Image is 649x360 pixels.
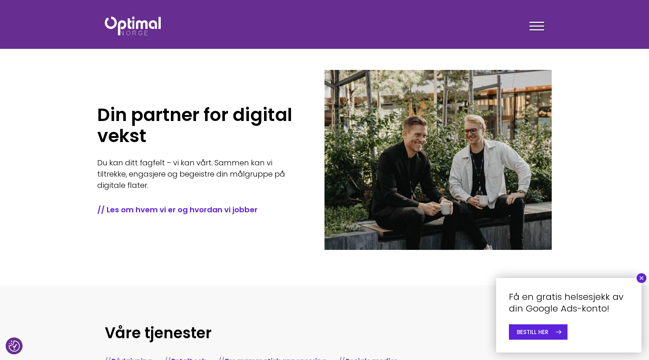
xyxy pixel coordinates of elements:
[9,340,20,352] img: Revisit consent button
[105,17,161,35] img: Optimal Norge
[97,204,302,215] a: // Les om hvem vi er og hvordan vi jobber
[637,273,646,283] button: Close
[509,291,629,314] h4: Få en gratis helsesjekk av din Google Ads-konto!
[97,157,302,191] p: Du kan ditt fagfelt – vi kan vårt. Sammen kan vi tiltrekke, engasjere og begeistre din målgruppe ...
[97,104,302,147] h1: Din partner for digital vekst
[509,324,567,340] a: BESTILL HER
[9,340,20,352] button: Samtykkepreferanser
[105,323,544,343] h2: Våre tjenester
